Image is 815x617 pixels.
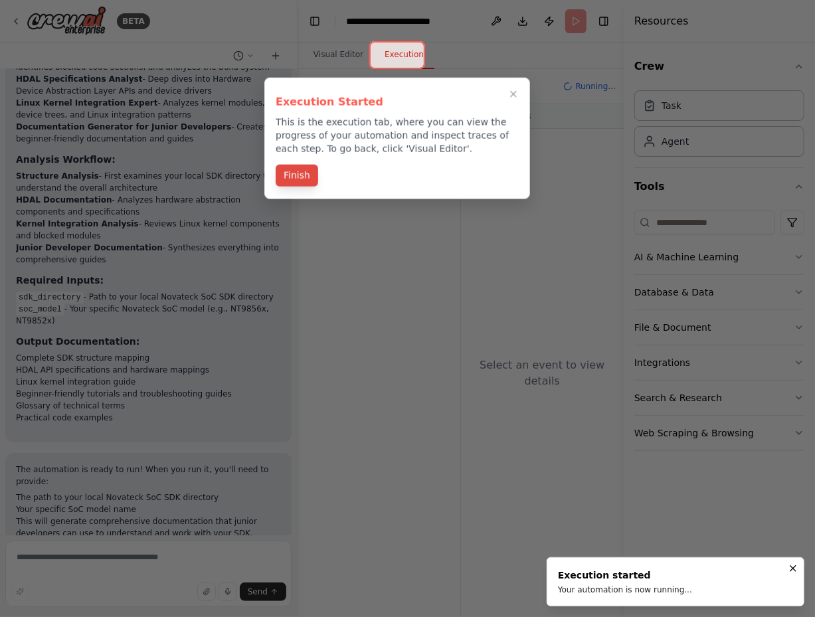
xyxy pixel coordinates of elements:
[558,569,692,582] div: Execution started
[276,116,519,155] p: This is the execution tab, where you can view the progress of your automation and inspect traces ...
[276,94,519,110] h3: Execution Started
[558,584,692,595] div: Your automation is now running...
[505,86,521,102] button: Close walkthrough
[276,165,318,187] button: Finish
[306,12,324,31] button: Hide left sidebar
